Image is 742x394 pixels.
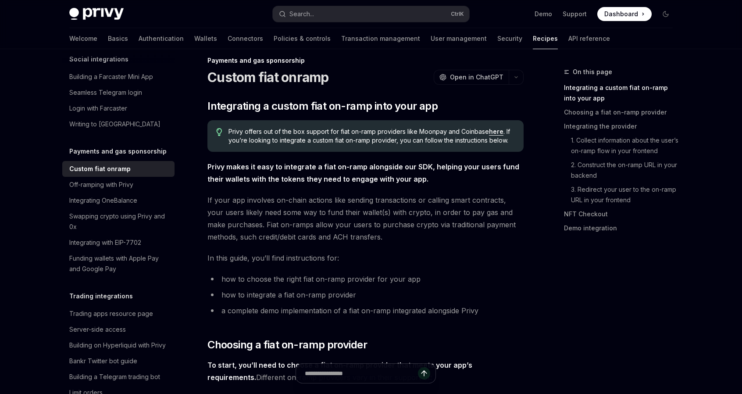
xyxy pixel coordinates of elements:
[568,28,610,49] a: API reference
[62,85,175,100] a: Seamless Telegram login
[69,372,160,382] div: Building a Telegram trading bot
[564,207,680,221] a: NFT Checkout
[69,87,142,98] div: Seamless Telegram login
[69,8,124,20] img: dark logo
[564,158,680,183] a: 2. Construct the on-ramp URL in your backend
[207,69,329,85] h1: Custom fiat onramp
[62,116,175,132] a: Writing to [GEOGRAPHIC_DATA]
[69,119,161,129] div: Writing to [GEOGRAPHIC_DATA]
[194,28,217,49] a: Wallets
[139,28,184,49] a: Authentication
[207,194,524,243] span: If your app involves on-chain actions like sending transactions or calling smart contracts, your ...
[207,56,524,65] div: Payments and gas sponsorship
[69,179,133,190] div: Off-ramping with Privy
[497,28,522,49] a: Security
[62,161,175,177] a: Custom fiat onramp
[108,28,128,49] a: Basics
[62,177,175,193] a: Off-ramping with Privy
[564,221,680,235] a: Demo integration
[451,11,464,18] span: Ctrl K
[62,193,175,208] a: Integrating OneBalance
[597,7,652,21] a: Dashboard
[418,367,430,380] button: Send message
[69,103,127,114] div: Login with Farcaster
[228,28,263,49] a: Connectors
[273,6,469,22] button: Open search
[305,364,418,383] input: Ask a question...
[564,119,680,133] a: Integrating the provider
[207,273,524,285] li: how to choose the right fiat on-ramp provider for your app
[228,127,515,145] span: Privy offers out of the box support for fiat on-ramp providers like Moonpay and Coinbase . If you...
[563,10,587,18] a: Support
[564,81,680,105] a: Integrating a custom fiat on-ramp into your app
[62,69,175,85] a: Building a Farcaster Mini App
[207,361,472,382] strong: To start, you’ll need to choose a fiat on-ramp provider that meets your app’s requirements.
[69,72,153,82] div: Building a Farcaster Mini App
[564,133,680,158] a: 1. Collect information about the user’s on-ramp flow in your frontend
[69,28,97,49] a: Welcome
[62,337,175,353] a: Building on Hyperliquid with Privy
[62,306,175,322] a: Trading apps resource page
[62,235,175,251] a: Integrating with EIP-7702
[207,162,519,183] strong: Privy makes it easy to integrate a fiat on-ramp alongside our SDK, helping your users fund their ...
[207,289,524,301] li: how to integrate a fiat on-ramp provider
[69,340,166,351] div: Building on Hyperliquid with Privy
[207,99,438,113] span: Integrating a custom fiat on-ramp into your app
[489,128,503,136] a: here
[274,28,331,49] a: Policies & controls
[69,253,169,274] div: Funding wallets with Apple Pay and Google Pay
[289,9,314,19] div: Search...
[573,67,612,77] span: On this page
[207,359,524,383] span: Different on-ramp providers vary in their support of:
[431,28,487,49] a: User management
[69,356,137,366] div: Bankr Twitter bot guide
[207,304,524,317] li: a complete demo implementation of a fiat on-ramp integrated alongside Privy
[69,291,133,301] h5: Trading integrations
[564,183,680,207] a: 3. Redirect your user to the on-ramp URL in your frontend
[341,28,420,49] a: Transaction management
[564,105,680,119] a: Choosing a fiat on-ramp provider
[62,208,175,235] a: Swapping crypto using Privy and 0x
[535,10,552,18] a: Demo
[62,353,175,369] a: Bankr Twitter bot guide
[62,369,175,385] a: Building a Telegram trading bot
[62,100,175,116] a: Login with Farcaster
[434,70,509,85] button: Open in ChatGPT
[450,73,503,82] span: Open in ChatGPT
[69,237,141,248] div: Integrating with EIP-7702
[62,251,175,277] a: Funding wallets with Apple Pay and Google Pay
[659,7,673,21] button: Toggle dark mode
[62,322,175,337] a: Server-side access
[69,164,131,174] div: Custom fiat onramp
[69,211,169,232] div: Swapping crypto using Privy and 0x
[216,128,222,136] svg: Tip
[69,195,137,206] div: Integrating OneBalance
[69,146,167,157] h5: Payments and gas sponsorship
[533,28,558,49] a: Recipes
[69,324,126,335] div: Server-side access
[69,308,153,319] div: Trading apps resource page
[207,338,367,352] span: Choosing a fiat on-ramp provider
[604,10,638,18] span: Dashboard
[207,252,524,264] span: In this guide, you’ll find instructions for:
